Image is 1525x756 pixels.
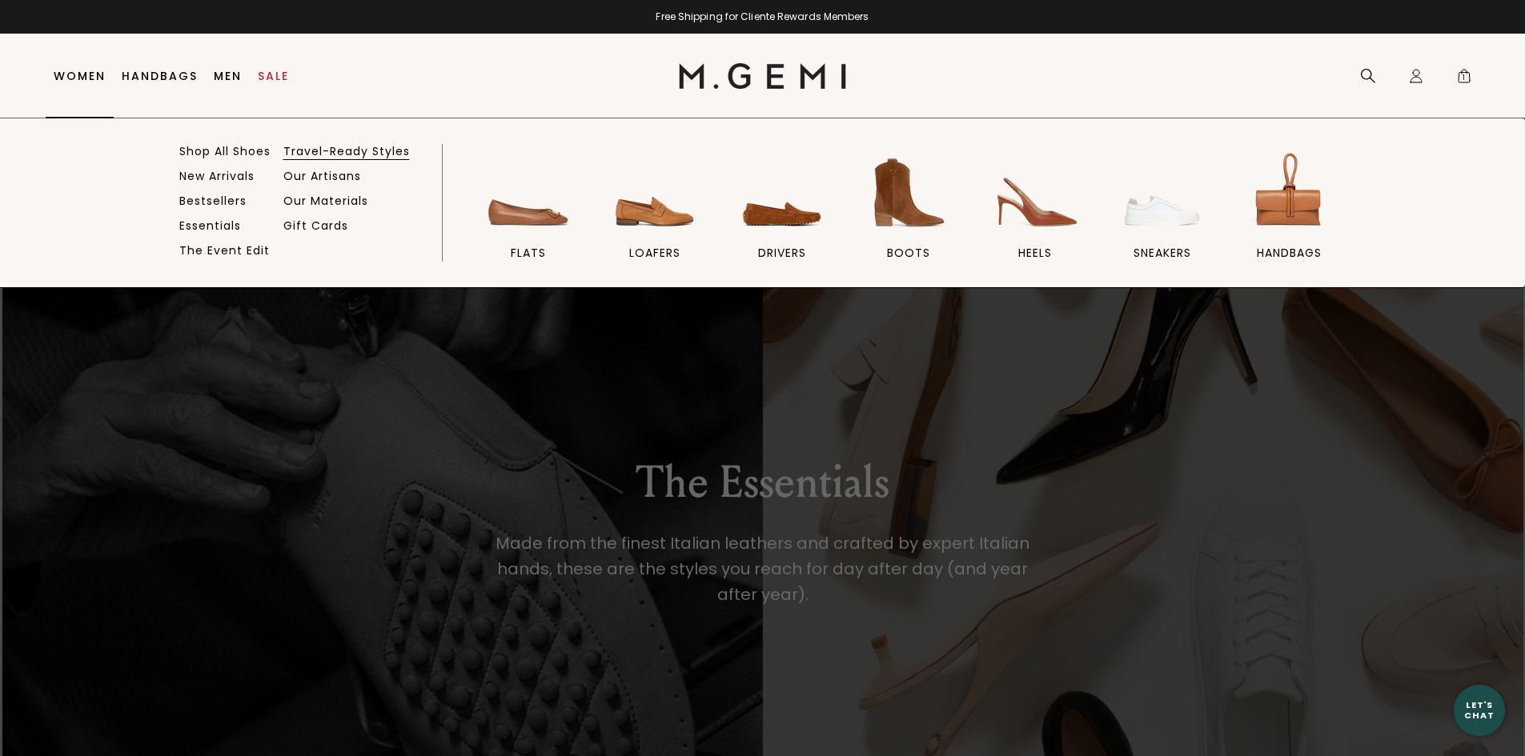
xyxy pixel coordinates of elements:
img: loafers [610,148,700,238]
a: sneakers [1106,148,1219,287]
a: The Event Edit [179,243,270,258]
a: Our Artisans [283,169,361,183]
span: sneakers [1134,246,1191,260]
a: Bestsellers [179,194,247,208]
span: 1 [1456,71,1472,87]
a: Travel-Ready Styles [283,144,410,158]
img: heels [990,148,1080,238]
a: flats [472,148,585,287]
div: Let's Chat [1454,700,1505,720]
a: New Arrivals [179,169,255,183]
span: flats [511,246,546,260]
a: handbags [1232,148,1346,287]
img: sneakers [1118,148,1207,238]
a: Essentials [179,218,241,233]
img: flats [484,148,573,238]
span: drivers [758,246,806,260]
img: BOOTS [864,148,953,238]
a: Sale [258,70,289,82]
a: Shop All Shoes [179,144,271,158]
img: drivers [737,148,827,238]
a: loafers [598,148,712,287]
a: Gift Cards [283,218,348,233]
a: Women [54,70,106,82]
span: heels [1018,246,1052,260]
span: handbags [1257,246,1322,260]
img: handbags [1244,148,1334,238]
a: Our Materials [283,194,368,208]
a: heels [978,148,1092,287]
a: BOOTS [852,148,965,287]
a: Handbags [122,70,198,82]
img: M.Gemi [679,63,846,89]
span: loafers [629,246,680,260]
a: Men [214,70,242,82]
a: drivers [724,148,838,287]
span: BOOTS [887,246,930,260]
